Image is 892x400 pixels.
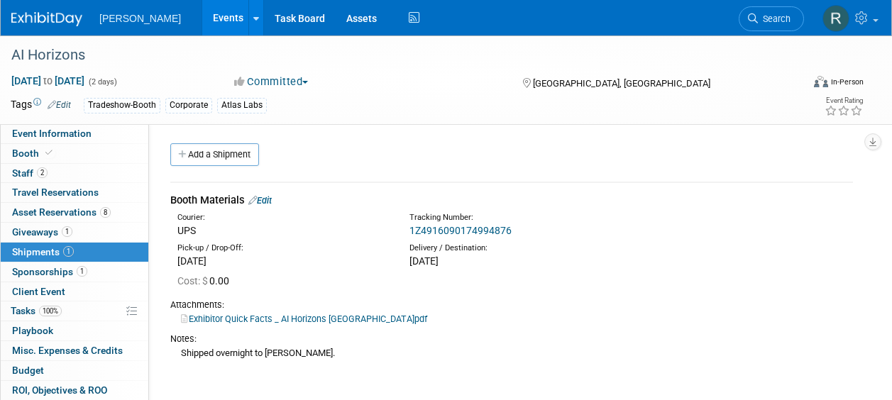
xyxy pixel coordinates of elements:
[1,321,148,340] a: Playbook
[409,243,620,254] div: Delivery / Destination:
[87,77,117,87] span: (2 days)
[1,183,148,202] a: Travel Reservations
[1,341,148,360] a: Misc. Expenses & Credits
[1,223,148,242] a: Giveaways1
[12,128,92,139] span: Event Information
[1,124,148,143] a: Event Information
[12,384,107,396] span: ROI, Objectives & ROO
[45,149,53,157] i: Booth reservation complete
[1,262,148,282] a: Sponsorships1
[41,75,55,87] span: to
[12,266,87,277] span: Sponsorships
[1,282,148,301] a: Client Event
[1,301,148,321] a: Tasks100%
[758,13,791,24] span: Search
[12,365,44,376] span: Budget
[177,223,388,238] div: UPS
[100,207,111,218] span: 8
[12,226,72,238] span: Giveaways
[170,345,853,360] div: Shipped overnight to [PERSON_NAME].
[1,164,148,183] a: Staff2
[84,98,160,113] div: Tradeshow-Booth
[6,43,791,68] div: AI Horizons
[1,243,148,262] a: Shipments1
[1,203,148,222] a: Asset Reservations8
[11,74,85,87] span: [DATE] [DATE]
[739,74,864,95] div: Event Format
[409,254,620,268] div: [DATE]
[177,243,388,254] div: Pick-up / Drop-Off:
[533,78,710,89] span: [GEOGRAPHIC_DATA], [GEOGRAPHIC_DATA]
[99,13,181,24] span: [PERSON_NAME]
[177,212,388,223] div: Courier:
[409,212,678,223] div: Tracking Number:
[12,148,55,159] span: Booth
[739,6,804,31] a: Search
[170,299,853,311] div: Attachments:
[77,266,87,277] span: 1
[37,167,48,178] span: 2
[11,305,62,316] span: Tasks
[165,98,212,113] div: Corporate
[12,286,65,297] span: Client Event
[830,77,864,87] div: In-Person
[12,325,53,336] span: Playbook
[1,144,148,163] a: Booth
[248,195,272,206] a: Edit
[12,345,123,356] span: Misc. Expenses & Credits
[12,246,74,257] span: Shipments
[39,306,62,316] span: 100%
[62,226,72,237] span: 1
[177,254,388,268] div: [DATE]
[11,12,82,26] img: ExhibitDay
[1,381,148,400] a: ROI, Objectives & ROO
[170,143,259,166] a: Add a Shipment
[409,225,512,236] a: 1Z4916090174994876
[63,246,74,257] span: 1
[12,187,99,198] span: Travel Reservations
[11,97,71,113] td: Tags
[170,333,853,345] div: Notes:
[217,98,267,113] div: Atlas Labs
[48,100,71,110] a: Edit
[177,275,209,287] span: Cost: $
[825,97,863,104] div: Event Rating
[12,167,48,179] span: Staff
[170,193,853,208] div: Booth Materials
[229,74,314,89] button: Committed
[822,5,849,32] img: Rebecca Deis
[181,313,427,324] a: Exhibitor Quick Facts _ AI Horizons [GEOGRAPHIC_DATA]pdf
[814,76,828,87] img: Format-Inperson.png
[1,361,148,380] a: Budget
[12,206,111,218] span: Asset Reservations
[177,275,235,287] span: 0.00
